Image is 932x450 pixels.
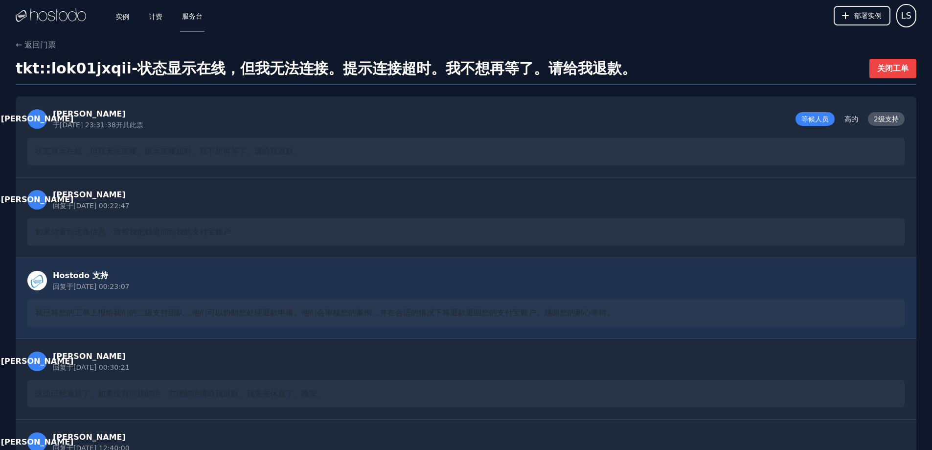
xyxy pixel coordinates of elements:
[877,64,909,73] font: 关闭工单
[35,227,231,237] font: 如果你看到这条信息，请帮我把钱退回到我的支付宝账户
[901,10,911,21] font: LS
[16,40,56,49] font: ← 返回门票
[35,308,614,317] font: 我已将您的工单上报给我们的二级支持团队，他们可以协助您处理退款申请。他们会审核您的案例，并在合适的情况下将退款退回您的支付宝账户。感谢您的耐心等待。
[53,190,126,199] font: [PERSON_NAME]
[132,60,137,77] font: -
[53,271,108,280] font: Hostodo 支持
[73,202,130,210] font: [DATE] 00:22:47
[854,12,882,20] font: 部署实例
[116,121,143,129] font: 开具此票
[834,6,890,25] button: 部署实例
[137,60,636,77] font: 状态显示在线，但我无法连接。提示连接超时。我不想再等了。请给我退款。
[874,115,899,123] font: 2级支持
[801,115,829,123] font: 等候人员
[149,13,162,21] font: 计费
[53,109,126,118] font: [PERSON_NAME]
[35,146,301,156] font: 状态显示在线，但我无法连接。提示连接超时。我不想再等了。请给我退款。
[1,437,74,447] font: [PERSON_NAME]
[53,121,116,129] font: 于[DATE] 23:31:38
[73,283,130,290] font: [DATE] 00:23:07
[27,271,47,290] img: 职员
[16,60,132,77] font: tkt::lok01jxqii
[35,389,325,398] font: 这边已经凌晨了。如果没有问题的话，方便的话请给我退款。我先去休息了。晚安。
[53,283,73,290] font: 回复于
[115,13,129,21] font: 实例
[896,4,916,27] button: 用户菜单
[1,356,74,366] font: [PERSON_NAME]
[844,115,858,123] font: 高的
[182,12,203,20] font: 服务台
[1,114,74,123] font: [PERSON_NAME]
[16,39,56,51] button: ← 返回门票
[53,202,73,210] font: 回复于
[53,432,126,442] font: [PERSON_NAME]
[16,8,86,23] img: 标识
[1,195,74,204] font: [PERSON_NAME]
[869,59,916,78] button: 关闭工单
[53,352,126,361] font: [PERSON_NAME]
[53,363,73,371] font: 回复于
[73,363,130,371] font: [DATE] 00:30:21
